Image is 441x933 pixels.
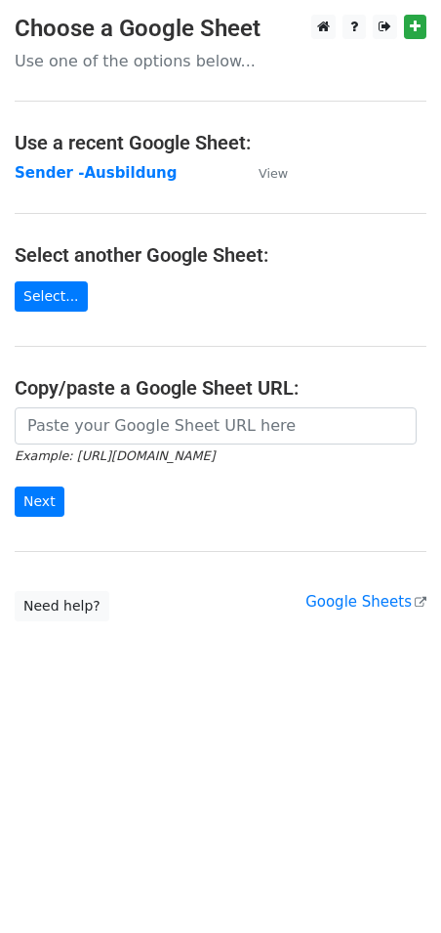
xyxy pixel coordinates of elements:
h4: Select another Google Sheet: [15,243,426,267]
input: Next [15,487,64,517]
a: Need help? [15,591,109,621]
small: View [259,166,288,181]
h4: Use a recent Google Sheet: [15,131,426,154]
small: Example: [URL][DOMAIN_NAME] [15,448,215,463]
input: Paste your Google Sheet URL here [15,407,417,445]
a: Sender -Ausbildung [15,164,177,182]
a: View [239,164,288,182]
h4: Copy/paste a Google Sheet URL: [15,376,426,400]
a: Google Sheets [305,593,426,611]
p: Use one of the options below... [15,51,426,71]
h3: Choose a Google Sheet [15,15,426,43]
a: Select... [15,281,88,312]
